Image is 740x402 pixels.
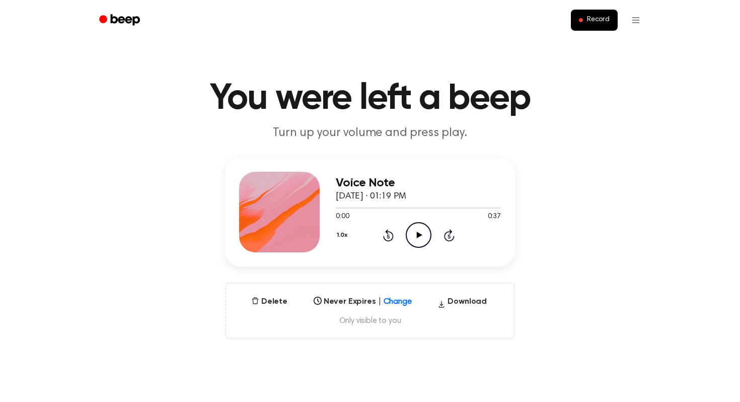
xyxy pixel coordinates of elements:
[336,192,406,201] span: [DATE] · 01:19 PM
[587,16,610,25] span: Record
[112,81,628,117] h1: You were left a beep
[336,212,349,222] span: 0:00
[336,176,501,190] h3: Voice Note
[92,11,149,30] a: Beep
[488,212,501,222] span: 0:37
[624,8,648,32] button: Open menu
[247,296,291,308] button: Delete
[177,125,563,142] p: Turn up your volume and press play.
[336,227,351,244] button: 1.0x
[571,10,618,31] button: Record
[433,296,491,312] button: Download
[238,316,502,326] span: Only visible to you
